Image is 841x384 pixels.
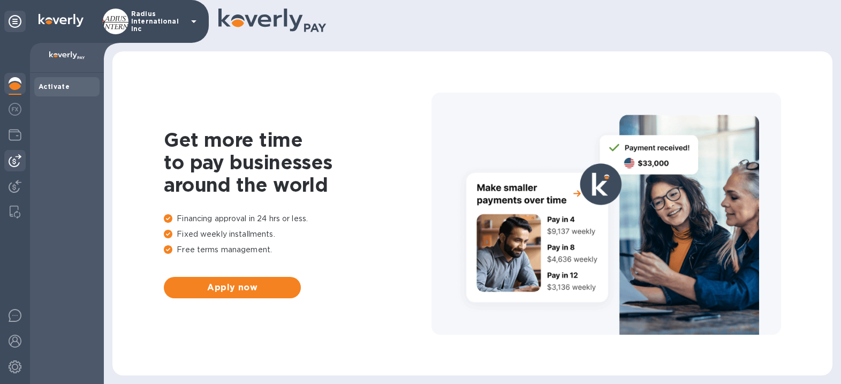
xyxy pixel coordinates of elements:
[164,129,431,196] h1: Get more time to pay businesses around the world
[9,129,21,141] img: Wallets
[131,10,185,33] p: Radius International Inc
[164,213,431,224] p: Financing approval in 24 hrs or less.
[39,14,84,27] img: Logo
[164,244,431,255] p: Free terms management.
[39,82,70,91] b: Activate
[164,277,301,298] button: Apply now
[172,281,292,294] span: Apply now
[4,11,26,32] div: Unpin categories
[164,229,431,240] p: Fixed weekly installments.
[9,103,21,116] img: Foreign exchange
